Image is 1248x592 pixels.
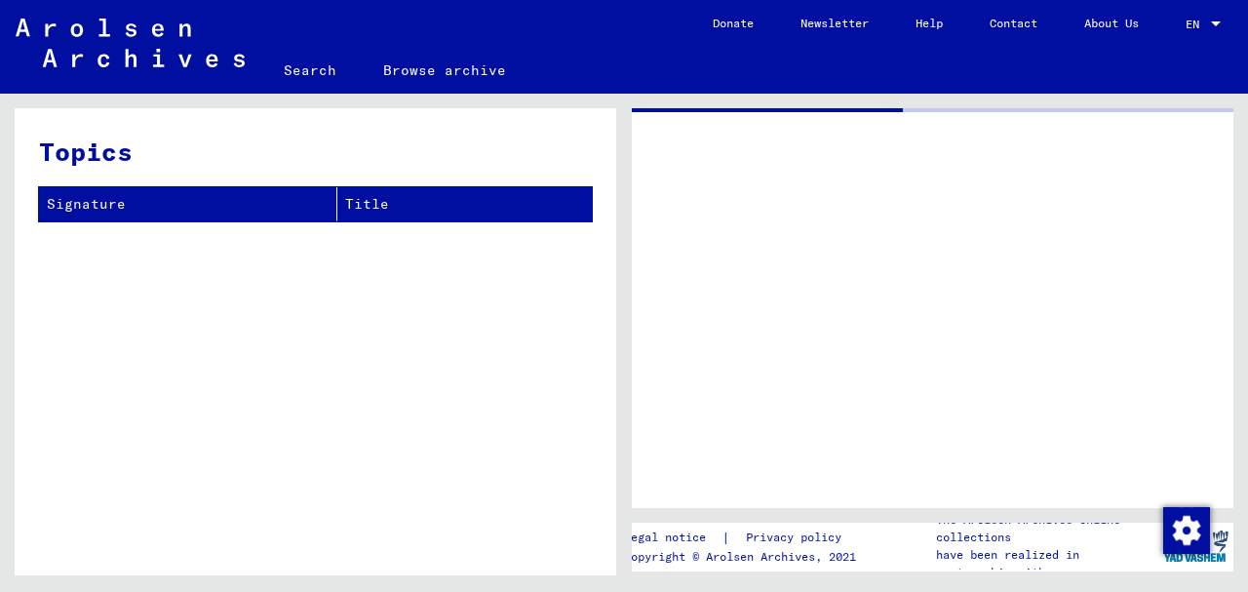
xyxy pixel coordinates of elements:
a: Search [260,47,360,94]
a: Browse archive [360,47,529,94]
th: Signature [39,187,337,221]
img: Arolsen_neg.svg [16,19,245,67]
a: Legal notice [624,528,721,548]
div: | [624,528,865,548]
p: have been realized in partnership with [936,546,1158,581]
h3: Topics [39,133,591,171]
p: The Arolsen Archives online collections [936,511,1158,546]
th: Title [337,187,592,221]
span: EN [1186,18,1207,31]
a: Privacy policy [730,528,865,548]
img: Change consent [1163,507,1210,554]
img: yv_logo.png [1159,522,1232,571]
p: Copyright © Arolsen Archives, 2021 [624,548,865,566]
